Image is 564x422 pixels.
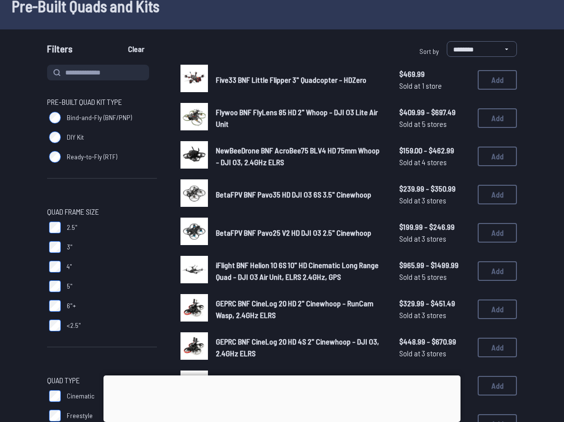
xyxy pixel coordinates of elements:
img: image [180,65,208,92]
button: Add [478,223,517,243]
span: Sold at 3 stores [399,195,470,206]
span: $469.99 [399,68,470,80]
span: $199.99 - $246.99 [399,221,470,233]
button: Add [478,108,517,128]
span: GEPRC BNF CineLog 20 HD 2" Cinewhoop - RunCam Wasp, 2.4GHz ELRS [216,298,373,320]
span: Sold at 3 stores [399,309,470,321]
span: 5" [67,281,73,291]
a: iFlight BNF Helion 10 6S 10" HD Cinematic Long Range Quad - DJI O3 Air Unit, ELRS 2.4GHz, GPS [216,259,384,283]
span: 3" [67,242,73,252]
input: Ready-to-Fly (RTF) [49,151,61,163]
input: 4" [49,261,61,273]
span: 2.5" [67,223,77,232]
select: Sort by [447,41,517,57]
input: DIY Kit [49,131,61,143]
span: Filters [47,41,73,61]
span: GEPRC BNF CineLog 20 HD 4S 2" Cinewhoop - DJI O3, 2.4GHz ELRS [216,337,379,358]
input: 3" [49,241,61,253]
span: <2.5" [67,321,81,330]
img: image [180,371,208,398]
img: image [180,179,208,207]
span: Freestyle [67,411,93,421]
span: 6"+ [67,301,76,311]
a: image [180,141,208,172]
button: Add [478,338,517,357]
button: Clear [120,41,153,57]
span: $448.99 - $670.99 [399,336,470,348]
a: image [180,294,208,324]
span: Sold at 5 stores [399,118,470,130]
a: image [180,103,208,133]
span: $329.99 - $451.49 [399,298,470,309]
a: image [180,179,208,210]
input: Cinematic [49,390,61,402]
a: Five33 BNF Little Flipper 3" Quadcopter - HDZero [216,74,384,86]
a: Flywoo BNF FlyLens 85 HD 2" Whoop - DJI O3 Lite Air Unit [216,106,384,130]
span: DIY Kit [67,132,84,142]
input: Bind-and-Fly (BNF/PNP) [49,112,61,124]
span: Cinematic [67,391,95,401]
a: image [180,256,208,286]
button: Add [478,185,517,204]
span: Pre-Built Quad Kit Type [47,96,122,108]
a: GEPRC BNF CineLog 20 HD 2" Cinewhoop - RunCam Wasp, 2.4GHz ELRS [216,298,384,321]
a: NewBeeDrone BNF AcroBee75 BLV4 HD 75mm Whoop - DJI O3, 2.4GHz ELRS [216,145,384,168]
span: BetaFPV BNF Pavo25 V2 HD DJI O3 2.5" Cinewhoop [216,228,371,237]
a: BetaFPV BNF Pavo35 HD DJI O3 6S 3.5" Cinewhoop [216,189,384,200]
span: $104.99 - $140.49 [399,374,470,386]
input: 2.5" [49,222,61,233]
span: $159.00 - $462.99 [399,145,470,156]
a: GEPRC BNF CineLog 20 HD 4S 2" Cinewhoop - DJI O3, 2.4GHz ELRS [216,336,384,359]
span: Quad Frame Size [47,206,99,218]
button: Add [478,261,517,281]
button: Add [478,299,517,319]
input: Freestyle [49,410,61,422]
span: $965.99 - $1499.99 [399,259,470,271]
span: Sold at 4 stores [399,156,470,168]
span: Flywoo BNF FlyLens 85 HD 2" Whoop - DJI O3 Lite Air Unit [216,107,378,128]
span: 4" [67,262,72,272]
button: Add [478,376,517,396]
button: Add [478,147,517,166]
span: NewBeeDrone BNF AcroBee75 BLV4 HD 75mm Whoop - DJI O3, 2.4GHz ELRS [216,146,380,167]
img: image [180,141,208,169]
img: image [180,103,208,130]
iframe: Advertisement [103,375,461,420]
a: image [180,65,208,95]
span: Quad Type [47,374,80,386]
span: Five33 BNF Little Flipper 3" Quadcopter - HDZero [216,75,366,84]
span: Sold at 1 store [399,80,470,92]
span: $409.99 - $697.49 [399,106,470,118]
span: iFlight BNF Helion 10 6S 10" HD Cinematic Long Range Quad - DJI O3 Air Unit, ELRS 2.4GHz, GPS [216,260,379,281]
span: Sold at 3 stores [399,348,470,359]
span: Bind-and-Fly (BNF/PNP) [67,113,132,123]
span: $239.99 - $350.99 [399,183,470,195]
a: image [180,371,208,401]
span: Ready-to-Fly (RTF) [67,152,117,162]
img: image [180,256,208,283]
img: image [180,332,208,360]
img: image [180,294,208,322]
a: BetaFPV BNF Pavo25 V2 HD DJI O3 2.5" Cinewhoop [216,227,384,239]
span: Sort by [419,47,439,55]
span: BetaFPV BNF Pavo35 HD DJI O3 6S 3.5" Cinewhoop [216,190,371,199]
input: 5" [49,280,61,292]
input: 6"+ [49,300,61,312]
span: Sold at 5 stores [399,271,470,283]
a: image [180,218,208,248]
a: image [180,332,208,363]
input: <2.5" [49,320,61,331]
img: image [180,218,208,245]
span: Sold at 3 stores [399,233,470,245]
button: Add [478,70,517,90]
